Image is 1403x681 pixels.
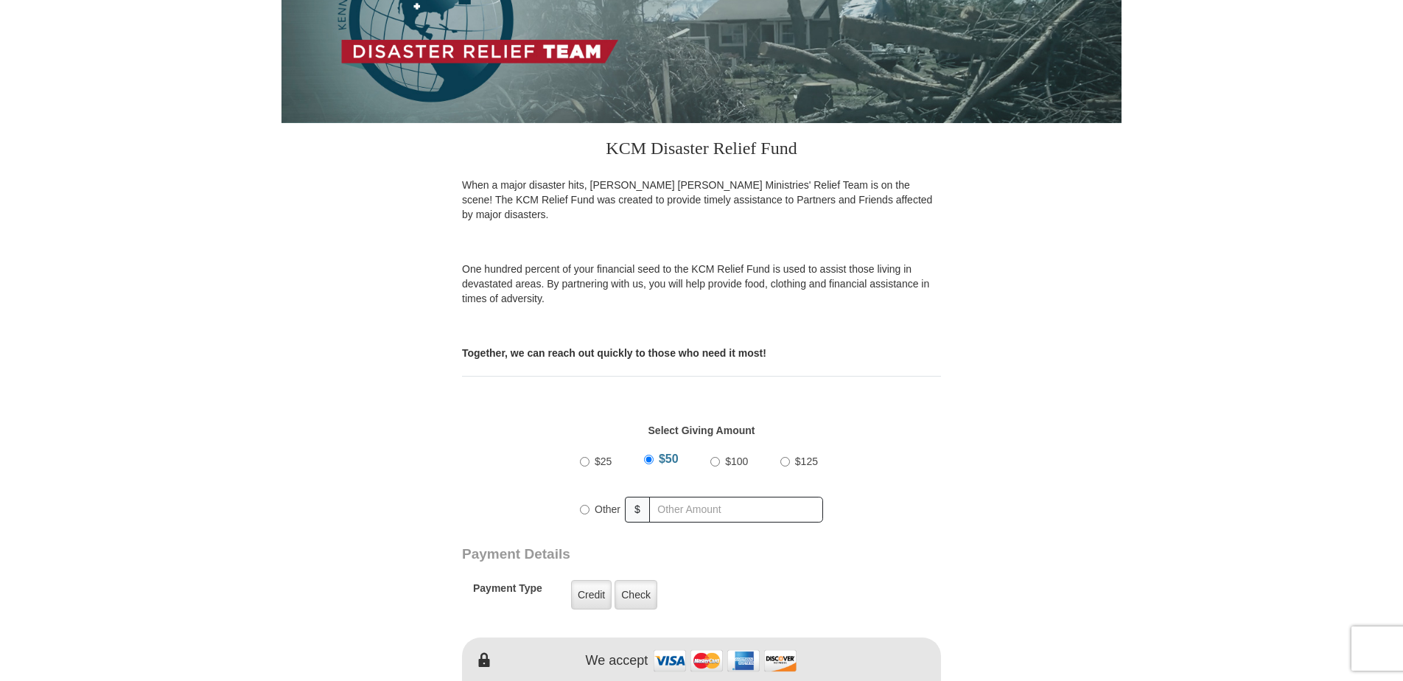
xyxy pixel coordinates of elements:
span: $50 [659,453,679,465]
span: $125 [795,455,818,467]
b: Together, we can reach out quickly to those who need it most! [462,347,766,359]
strong: Select Giving Amount [648,425,755,436]
label: Credit [571,580,612,610]
label: Check [615,580,657,610]
p: One hundred percent of your financial seed to the KCM Relief Fund is used to assist those living ... [462,262,941,306]
p: When a major disaster hits, [PERSON_NAME] [PERSON_NAME] Ministries' Relief Team is on the scene! ... [462,178,941,222]
h3: KCM Disaster Relief Fund [462,123,941,178]
span: $100 [725,455,748,467]
img: credit cards accepted [651,645,799,677]
input: Other Amount [649,497,823,523]
span: $ [625,497,650,523]
span: Other [595,503,620,515]
h4: We accept [586,653,648,669]
span: $25 [595,455,612,467]
h5: Payment Type [473,582,542,602]
h3: Payment Details [462,546,838,563]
